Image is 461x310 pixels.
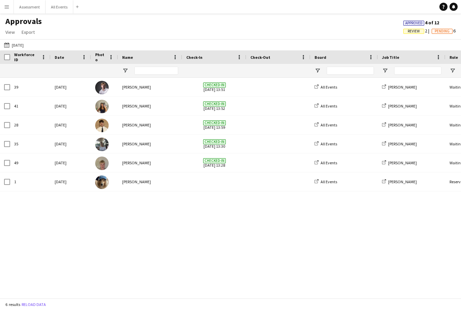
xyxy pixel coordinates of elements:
button: Open Filter Menu [382,68,388,74]
button: All Events [46,0,73,14]
span: [DATE] 13:51 [186,78,242,96]
input: Name Filter Input [134,67,178,75]
div: [DATE] [51,153,91,172]
button: Open Filter Menu [122,68,128,74]
span: Check-In [186,55,202,60]
span: Check-Out [250,55,270,60]
button: [DATE] [3,41,25,49]
div: 35 [10,135,51,153]
span: [PERSON_NAME] [388,122,417,127]
div: [PERSON_NAME] [118,78,182,96]
span: 4 of 12 [403,20,439,26]
input: Board Filter Input [327,67,374,75]
span: [DATE] 13:52 [186,97,242,115]
div: [DATE] [51,172,91,191]
img: Robert Usher [95,81,109,94]
div: [DATE] [51,116,91,134]
div: [DATE] [51,97,91,115]
a: [PERSON_NAME] [382,179,417,184]
span: [DATE] 13:59 [186,116,242,134]
span: All Events [321,179,337,184]
div: 28 [10,116,51,134]
span: [PERSON_NAME] [388,160,417,165]
a: [PERSON_NAME] [382,103,417,109]
a: All Events [315,85,337,90]
span: All Events [321,85,337,90]
div: [DATE] [51,135,91,153]
span: Role [450,55,458,60]
button: Reload data [20,301,47,308]
div: [DATE] [51,78,91,96]
span: Review [408,29,420,33]
span: Name [122,55,133,60]
span: All Events [321,160,337,165]
div: [PERSON_NAME] [118,153,182,172]
span: Pending [435,29,450,33]
button: Open Filter Menu [450,68,456,74]
a: [PERSON_NAME] [382,122,417,127]
span: Board [315,55,326,60]
span: Job Title [382,55,399,60]
div: 41 [10,97,51,115]
a: [PERSON_NAME] [382,85,417,90]
span: 2 [403,28,432,34]
a: View [3,28,18,37]
span: All Events [321,122,337,127]
img: Christina Clinch [95,138,109,151]
span: Checked-in [203,158,226,163]
img: Kee Wong [95,175,109,189]
a: All Events [315,103,337,109]
div: 39 [10,78,51,96]
div: [PERSON_NAME] [118,135,182,153]
a: [PERSON_NAME] [382,160,417,165]
span: [DATE] 13:30 [186,135,242,153]
span: Checked-in [203,120,226,125]
img: Alexander Jones [95,157,109,170]
div: [PERSON_NAME] [118,97,182,115]
span: [DATE] 13:28 [186,153,242,172]
span: Checked-in [203,139,226,144]
div: 1 [10,172,51,191]
div: [PERSON_NAME] [118,116,182,134]
img: George Long [95,119,109,132]
span: Date [55,55,64,60]
span: Checked-in [203,82,226,88]
a: All Events [315,141,337,146]
img: Jenny Dedman [95,100,109,113]
input: Job Title Filter Input [394,67,441,75]
span: 6 [432,28,456,34]
span: Workforce ID [14,52,38,62]
button: Assessment [14,0,46,14]
span: Checked-in [203,101,226,106]
a: Export [19,28,37,37]
a: [PERSON_NAME] [382,141,417,146]
span: All Events [321,103,337,109]
a: All Events [315,122,337,127]
span: [PERSON_NAME] [388,179,417,184]
span: Export [22,29,35,35]
span: [PERSON_NAME] [388,103,417,109]
span: View [5,29,15,35]
span: Approved [405,21,423,25]
span: All Events [321,141,337,146]
a: All Events [315,160,337,165]
a: All Events [315,179,337,184]
div: [PERSON_NAME] [118,172,182,191]
span: [PERSON_NAME] [388,85,417,90]
span: [PERSON_NAME] [388,141,417,146]
span: Photo [95,52,106,62]
div: 49 [10,153,51,172]
button: Open Filter Menu [315,68,321,74]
